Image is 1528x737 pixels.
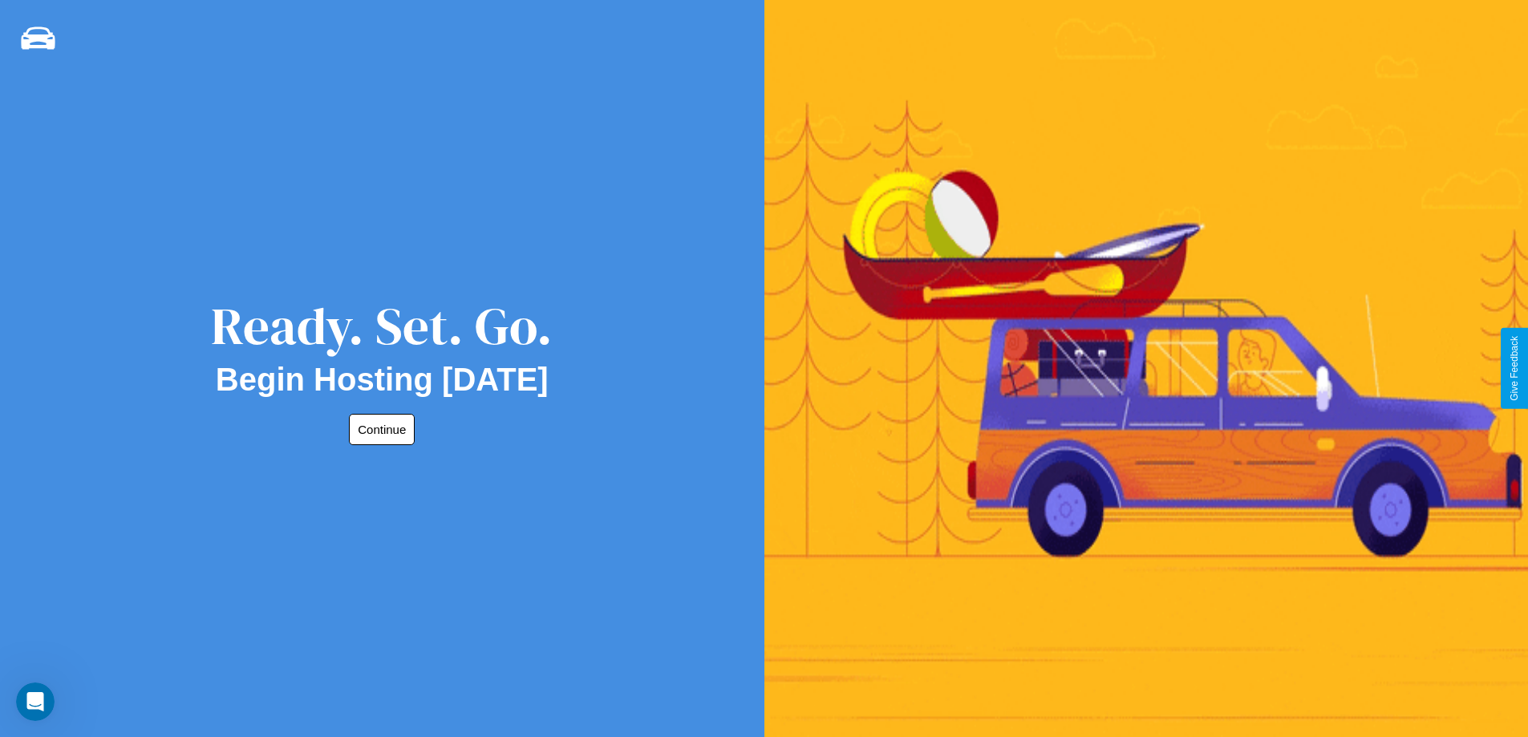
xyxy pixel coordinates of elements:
[211,290,553,362] div: Ready. Set. Go.
[349,414,415,445] button: Continue
[1509,336,1520,401] div: Give Feedback
[16,682,55,721] iframe: Intercom live chat
[216,362,549,398] h2: Begin Hosting [DATE]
